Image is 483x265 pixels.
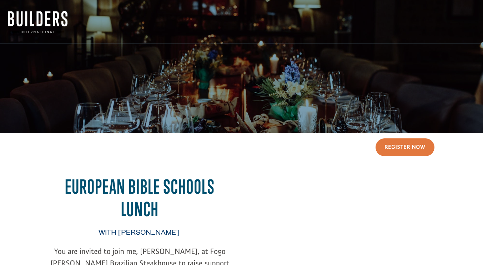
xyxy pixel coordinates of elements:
[99,229,179,238] span: with [PERSON_NAME]
[376,138,434,157] a: Register Now
[8,11,67,33] img: Builders International
[49,175,231,224] h2: EUROPEAN BIBLE SCHOOL
[121,175,215,220] span: S lunch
